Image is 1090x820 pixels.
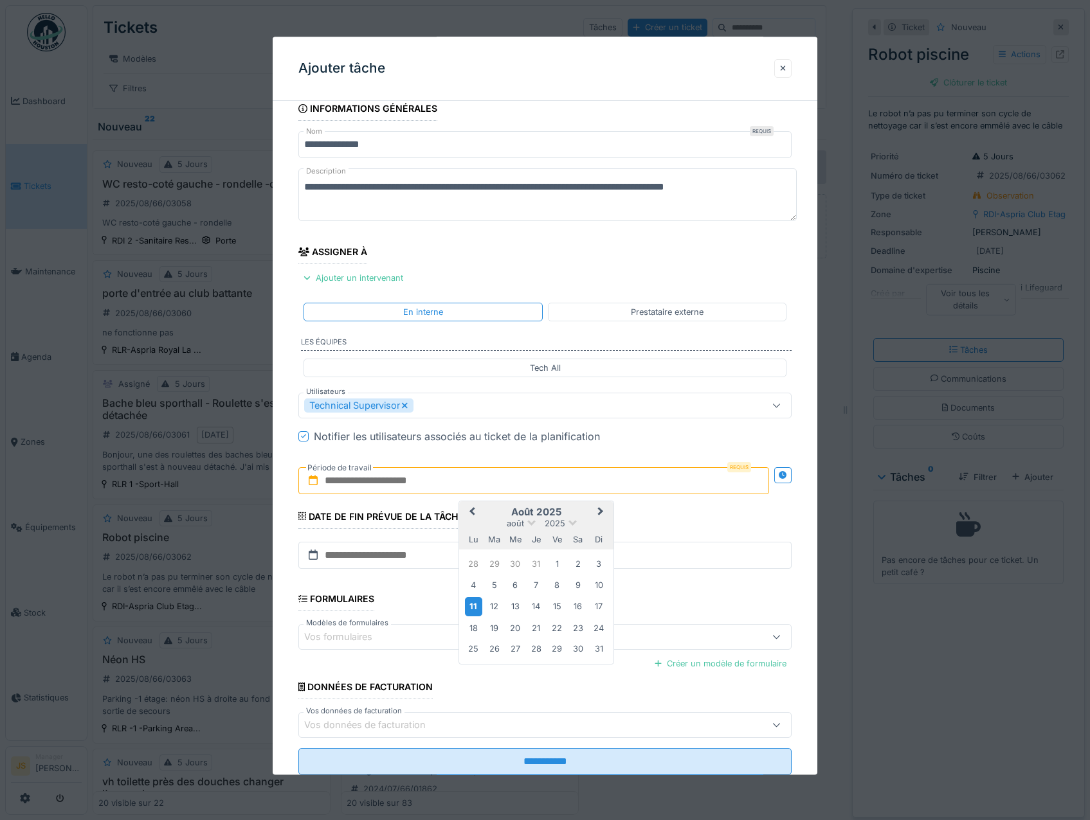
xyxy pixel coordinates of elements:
[507,641,524,658] div: Choose mercredi 27 août 2025
[507,576,524,594] div: Choose mercredi 6 août 2025
[569,531,586,548] div: samedi
[314,429,600,444] div: Notifier les utilisateurs associés au ticket de la planification
[459,506,613,518] h2: août 2025
[590,531,608,548] div: dimanche
[304,398,413,413] div: Technical Supervisor
[486,619,503,637] div: Choose mardi 19 août 2025
[465,576,482,594] div: Choose lundi 4 août 2025
[590,598,608,616] div: Choose dimanche 17 août 2025
[590,641,608,658] div: Choose dimanche 31 août 2025
[750,127,774,137] div: Requis
[304,706,404,717] label: Vos données de facturation
[298,589,374,611] div: Formulaires
[304,718,444,733] div: Vos données de facturation
[298,507,464,529] div: Date de fin prévue de la tâche
[549,531,566,548] div: vendredi
[465,556,482,573] div: Choose lundi 28 juillet 2025
[460,503,481,523] button: Previous Month
[304,618,391,628] label: Modèles de formulaires
[304,386,348,397] label: Utilisateurs
[549,576,566,594] div: Choose vendredi 8 août 2025
[569,576,586,594] div: Choose samedi 9 août 2025
[569,619,586,637] div: Choose samedi 23 août 2025
[306,461,373,475] label: Période de travail
[507,519,524,528] span: août
[549,619,566,637] div: Choose vendredi 22 août 2025
[545,519,565,528] span: 2025
[727,462,751,472] div: Requis
[507,598,524,616] div: Choose mercredi 13 août 2025
[530,362,561,374] div: Tech All
[507,556,524,573] div: Choose mercredi 30 juillet 2025
[304,164,349,180] label: Description
[549,556,566,573] div: Choose vendredi 1 août 2025
[590,556,608,573] div: Choose dimanche 3 août 2025
[298,243,368,265] div: Assigner à
[486,556,503,573] div: Choose mardi 29 juillet 2025
[631,306,704,318] div: Prestataire externe
[298,270,408,287] div: Ajouter un intervenant
[486,641,503,658] div: Choose mardi 26 août 2025
[649,655,792,672] div: Créer un modèle de formulaire
[298,99,437,121] div: Informations générales
[527,576,545,594] div: Choose jeudi 7 août 2025
[465,619,482,637] div: Choose lundi 18 août 2025
[590,619,608,637] div: Choose dimanche 24 août 2025
[549,598,566,616] div: Choose vendredi 15 août 2025
[304,127,325,138] label: Nom
[301,337,792,351] label: Les équipes
[569,556,586,573] div: Choose samedi 2 août 2025
[527,598,545,616] div: Choose jeudi 14 août 2025
[465,531,482,548] div: lundi
[569,641,586,658] div: Choose samedi 30 août 2025
[486,598,503,616] div: Choose mardi 12 août 2025
[304,630,390,645] div: Vos formulaires
[527,619,545,637] div: Choose jeudi 21 août 2025
[486,531,503,548] div: mardi
[298,678,433,700] div: Données de facturation
[527,531,545,548] div: jeudi
[465,641,482,658] div: Choose lundi 25 août 2025
[298,60,385,76] h3: Ajouter tâche
[592,503,612,523] button: Next Month
[527,556,545,573] div: Choose jeudi 31 juillet 2025
[507,531,524,548] div: mercredi
[527,641,545,658] div: Choose jeudi 28 août 2025
[463,554,609,659] div: Month août, 2025
[569,598,586,616] div: Choose samedi 16 août 2025
[465,598,482,616] div: Choose lundi 11 août 2025
[590,576,608,594] div: Choose dimanche 10 août 2025
[486,576,503,594] div: Choose mardi 5 août 2025
[507,619,524,637] div: Choose mercredi 20 août 2025
[403,306,443,318] div: En interne
[549,641,566,658] div: Choose vendredi 29 août 2025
